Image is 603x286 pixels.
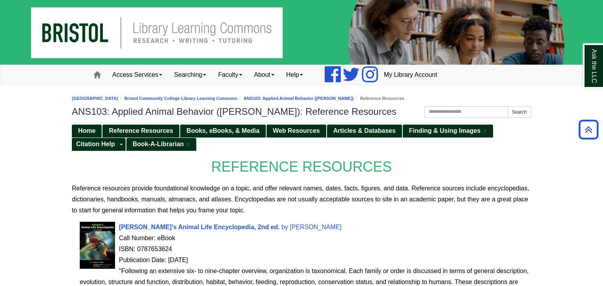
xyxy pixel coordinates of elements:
span: Home [78,127,95,134]
a: Finding & Using Images [403,125,493,138]
span: [PERSON_NAME]'s Animal Life Encyclopedia, 2nd ed. [119,224,280,230]
a: Home [72,125,102,138]
span: Citation Help [76,141,115,147]
span: Web Resources [273,127,320,134]
a: About [248,65,280,85]
span: [PERSON_NAME] [290,224,342,230]
p: Reference resources provide foundational knowledge on a topic, and offer relevant names, dates, f... [72,183,531,216]
span: Finding & Using Images [409,127,481,134]
a: Web Resources [267,125,326,138]
div: ISBN: 0787653624 [80,244,531,255]
a: Searching [168,65,212,85]
nav: breadcrumb [72,95,531,102]
li: Reference Resources [354,95,404,102]
a: [GEOGRAPHIC_DATA] [72,96,118,101]
span: Books, eBooks, & Media [186,127,259,134]
i: This link opens in a new window [482,130,487,133]
a: Books, eBooks, & Media [180,125,266,138]
a: Back to Top [576,124,601,135]
h1: ANS103: Applied Animal Behavior ([PERSON_NAME]): Reference Resources [72,106,531,117]
a: Reference Resources [102,125,179,138]
span: Reference Resources [109,127,173,134]
a: Bristol Community College Library Learning Commons [124,96,238,101]
span: REFERENCE RESOURCES [211,159,392,175]
div: Publication Date: [DATE] [80,255,531,266]
a: [PERSON_NAME]'s Animal Life Encyclopedia, 2nd ed. by [PERSON_NAME] [119,224,342,230]
div: Guide Pages [72,124,531,150]
span: Book-A-Librarian [133,141,184,147]
button: Search [508,106,531,118]
div: Call Number: eBook [80,233,531,244]
a: My Library Account [378,65,443,85]
a: Book-A-Librarian [126,138,197,151]
span: Articles & Databases [333,127,396,134]
a: Citation Help [72,138,117,151]
span: by [281,224,288,230]
a: Faculty [212,65,248,85]
a: Access Services [106,65,168,85]
a: Articles & Databases [327,125,402,138]
i: This link opens in a new window [186,143,190,147]
a: Help [280,65,309,85]
a: ANS103: Applied Animal Behavior ([PERSON_NAME]) [244,96,354,101]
